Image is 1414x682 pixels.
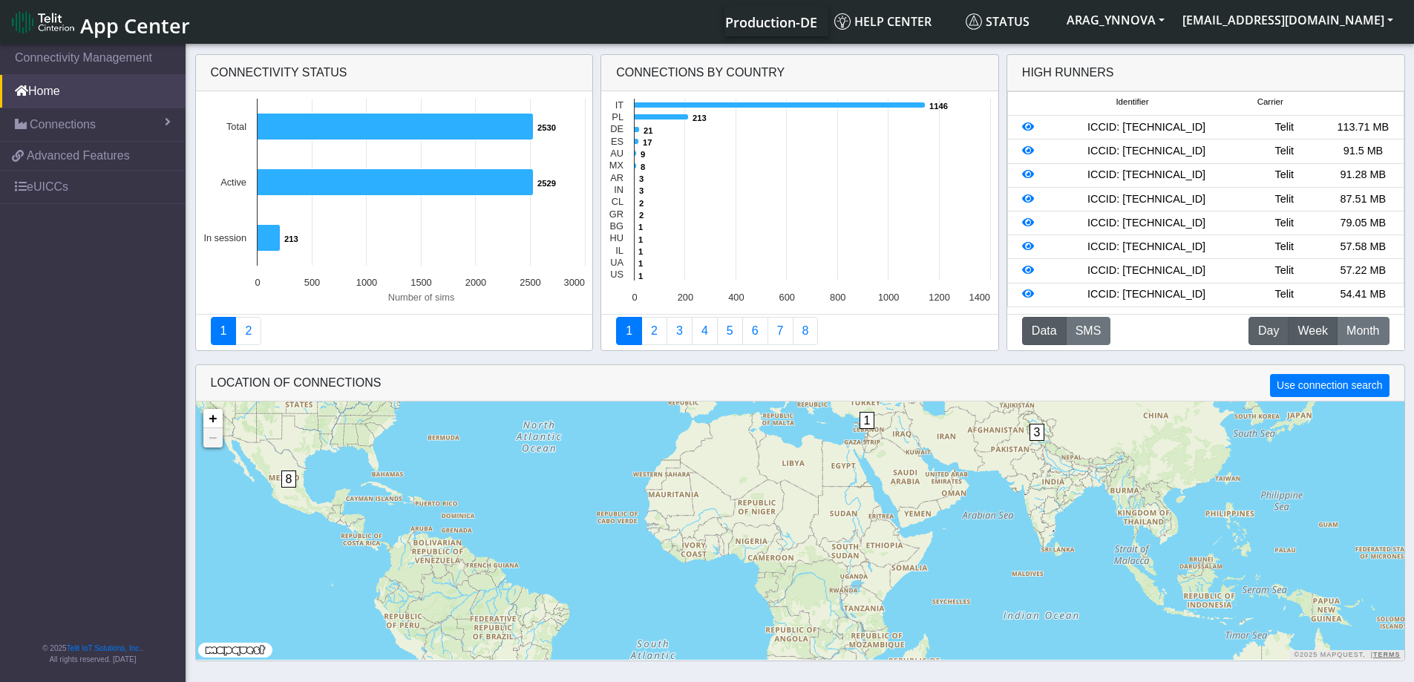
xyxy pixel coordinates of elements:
text: 1 [638,272,643,281]
div: 1 [860,412,874,456]
text: 200 [678,292,693,303]
text: 2 [639,199,644,208]
text: 0 [632,292,638,303]
span: 8 [281,470,297,488]
div: Telit [1245,191,1323,208]
a: 14 Days Trend [742,317,768,345]
div: ©2025 MapQuest, | [1290,650,1404,660]
span: Carrier [1257,96,1283,108]
text: 8 [641,163,645,171]
div: Telit [1245,119,1323,136]
a: Carrier [641,317,667,345]
a: Connectivity status [211,317,237,345]
span: Week [1297,322,1328,340]
button: Day [1248,317,1289,345]
text: IL [615,245,623,256]
button: SMS [1066,317,1111,345]
text: In session [203,232,246,243]
div: LOCATION OF CONNECTIONS [196,365,1404,401]
div: 91.28 MB [1323,167,1402,183]
img: knowledge.svg [834,13,851,30]
text: AU [610,148,623,159]
a: Zoom in [203,409,223,428]
div: High Runners [1022,64,1114,82]
span: Help center [834,13,932,30]
text: 1146 [929,102,948,111]
span: 3 [1030,424,1045,441]
text: 800 [830,292,845,303]
text: US [610,269,623,280]
text: 17 [643,138,652,147]
span: App Center [80,12,190,39]
text: 1500 [410,277,431,288]
text: 2000 [465,277,485,288]
text: 600 [779,292,795,303]
button: ARAG_YNNOVA [1058,7,1174,33]
div: Telit [1245,167,1323,183]
div: 57.58 MB [1323,239,1402,255]
text: 1400 [969,292,990,303]
span: Identifier [1116,96,1148,108]
a: Zero Session [767,317,793,345]
span: Connections [30,116,96,134]
text: BG [610,220,624,232]
div: ICCID: [TECHNICAL_ID] [1048,215,1245,232]
button: Week [1288,317,1338,345]
text: GR [609,209,623,220]
text: 1 [638,259,643,268]
text: 1 [638,223,643,232]
button: [EMAIL_ADDRESS][DOMAIN_NAME] [1174,7,1402,33]
a: Connections By Carrier [692,317,718,345]
text: DE [610,123,623,134]
button: Data [1022,317,1067,345]
text: 400 [728,292,744,303]
div: Telit [1245,263,1323,279]
text: 213 [284,235,298,243]
a: Zoom out [203,428,223,447]
text: 1 [638,235,643,244]
button: Month [1337,317,1389,345]
text: MX [609,160,624,171]
div: 54.41 MB [1323,286,1402,303]
text: IT [615,99,624,111]
text: CL [612,196,623,207]
div: Telit [1245,215,1323,232]
text: 0 [255,277,260,288]
text: 213 [693,114,707,122]
text: Number of sims [387,292,454,303]
div: ICCID: [TECHNICAL_ID] [1048,191,1245,208]
div: Connections By Country [601,55,998,91]
text: HU [610,232,623,243]
text: 9 [641,150,645,159]
text: 500 [304,277,319,288]
div: Connectivity status [196,55,593,91]
text: 3000 [563,277,584,288]
div: Telit [1245,286,1323,303]
a: Status [960,7,1058,36]
text: 2530 [537,123,556,132]
text: Active [220,177,246,188]
div: ICCID: [TECHNICAL_ID] [1048,286,1245,303]
span: 1 [860,412,875,429]
text: 3 [639,174,644,183]
div: 113.71 MB [1323,119,1402,136]
div: 87.51 MB [1323,191,1402,208]
a: Not Connected for 30 days [793,317,819,345]
text: 2 [639,211,644,220]
button: Use connection search [1270,374,1389,397]
text: AR [610,172,623,183]
text: 1000 [878,292,899,303]
span: Advanced Features [27,147,130,165]
text: 1000 [356,277,376,288]
a: App Center [12,6,188,38]
text: ES [611,136,623,147]
span: Status [966,13,1030,30]
span: Month [1346,322,1379,340]
nav: Summary paging [616,317,983,345]
span: Day [1258,322,1279,340]
div: ICCID: [TECHNICAL_ID] [1048,239,1245,255]
a: Usage per Country [667,317,693,345]
div: Telit [1245,239,1323,255]
div: ICCID: [TECHNICAL_ID] [1048,263,1245,279]
text: 1200 [929,292,950,303]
